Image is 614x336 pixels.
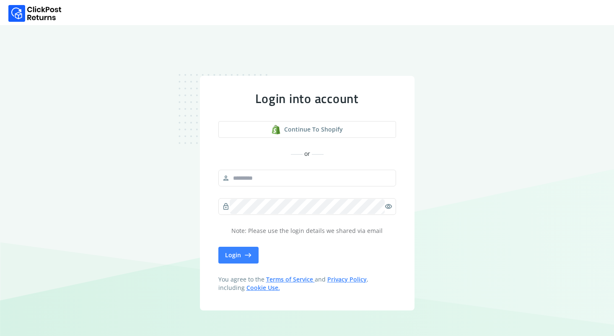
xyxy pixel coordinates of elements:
[222,201,230,212] span: lock
[266,275,315,283] a: Terms of Service
[327,275,367,283] a: Privacy Policy
[284,125,343,134] span: Continue to shopify
[218,247,259,264] button: Login east
[271,125,281,134] img: shopify logo
[222,172,230,184] span: person
[218,150,396,158] div: or
[218,91,396,106] div: Login into account
[218,227,396,235] p: Note: Please use the login details we shared via email
[8,5,62,22] img: Logo
[218,121,396,138] button: Continue to shopify
[385,201,392,212] span: visibility
[218,275,396,292] span: You agree to the and , including
[246,284,280,292] a: Cookie Use.
[218,121,396,138] a: shopify logoContinue to shopify
[244,249,252,261] span: east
